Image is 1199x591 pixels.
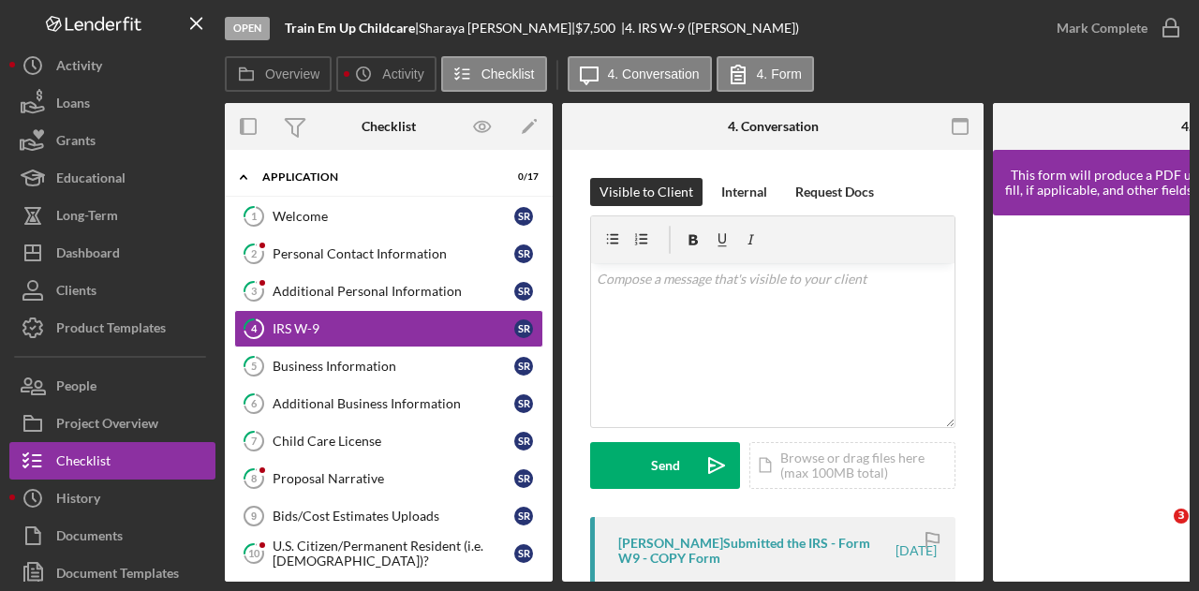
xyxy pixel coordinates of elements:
div: Business Information [273,359,514,374]
div: Product Templates [56,309,166,351]
div: Personal Contact Information [273,246,514,261]
div: | [285,21,419,36]
div: Child Care License [273,434,514,449]
label: 4. Form [757,66,802,81]
div: 4. Conversation [728,119,819,134]
div: S R [514,432,533,451]
span: $7,500 [575,20,615,36]
div: [PERSON_NAME] Submitted the IRS - Form W9 - COPY Form [618,536,893,566]
div: Loans [56,84,90,126]
button: People [9,367,215,405]
div: Request Docs [795,178,874,206]
div: Open [225,17,270,40]
a: Dashboard [9,234,215,272]
button: Request Docs [786,178,883,206]
label: Checklist [481,66,535,81]
button: Checklist [441,56,547,92]
iframe: Intercom live chat [1135,509,1180,554]
tspan: 1 [251,210,257,222]
div: Sharaya [PERSON_NAME] | [419,21,575,36]
label: 4. Conversation [608,66,700,81]
button: Activity [336,56,436,92]
tspan: 5 [251,360,257,372]
button: Educational [9,159,215,197]
a: 7Child Care LicenseSR [234,422,543,460]
div: Long-Term [56,197,118,239]
div: Dashboard [56,234,120,276]
div: S R [514,544,533,563]
button: Mark Complete [1038,9,1190,47]
div: U.S. Citizen/Permanent Resident (i.e. [DEMOGRAPHIC_DATA])? [273,539,514,569]
div: Documents [56,517,123,559]
a: 9Bids/Cost Estimates UploadsSR [234,497,543,535]
div: Activity [56,47,102,89]
div: Internal [721,178,767,206]
button: Long-Term [9,197,215,234]
a: 4IRS W-9SR [234,310,543,347]
a: 5Business InformationSR [234,347,543,385]
button: Project Overview [9,405,215,442]
label: Activity [382,66,423,81]
span: 3 [1174,509,1189,524]
button: Loans [9,84,215,122]
button: Visible to Client [590,178,703,206]
div: Checklist [56,442,111,484]
button: Overview [225,56,332,92]
button: Activity [9,47,215,84]
button: Internal [712,178,777,206]
div: S R [514,282,533,301]
div: S R [514,244,533,263]
button: Checklist [9,442,215,480]
button: Product Templates [9,309,215,347]
a: Clients [9,272,215,309]
a: 1WelcomeSR [234,198,543,235]
button: Grants [9,122,215,159]
div: Application [262,171,492,183]
b: Train Em Up Childcare [285,20,415,36]
div: Bids/Cost Estimates Uploads [273,509,514,524]
div: Educational [56,159,126,201]
div: Grants [56,122,96,164]
tspan: 7 [251,435,258,447]
tspan: 2 [251,247,257,259]
time: 2025-07-16 15:15 [896,543,937,558]
tspan: 3 [251,285,257,297]
div: Proposal Narrative [273,471,514,486]
button: 4. Conversation [568,56,712,92]
div: | 4. IRS W-9 ([PERSON_NAME]) [621,21,799,36]
div: People [56,367,96,409]
div: S R [514,319,533,338]
button: Documents [9,517,215,554]
div: Additional Personal Information [273,284,514,299]
div: S R [514,469,533,488]
button: History [9,480,215,517]
tspan: 8 [251,472,257,484]
div: Send [651,442,680,489]
tspan: 9 [251,510,257,522]
div: IRS W-9 [273,321,514,336]
tspan: 6 [251,397,258,409]
a: 3Additional Personal InformationSR [234,273,543,310]
div: S R [514,507,533,525]
div: 0 / 17 [505,171,539,183]
div: S R [514,207,533,226]
div: S R [514,357,533,376]
div: Mark Complete [1057,9,1147,47]
button: 4. Form [717,56,814,92]
div: Checklist [362,119,416,134]
div: History [56,480,100,522]
tspan: 10 [248,547,260,559]
div: Visible to Client [599,178,693,206]
label: Overview [265,66,319,81]
div: Additional Business Information [273,396,514,411]
a: 10U.S. Citizen/Permanent Resident (i.e. [DEMOGRAPHIC_DATA])?SR [234,535,543,572]
div: Clients [56,272,96,314]
tspan: 4 [251,322,258,334]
